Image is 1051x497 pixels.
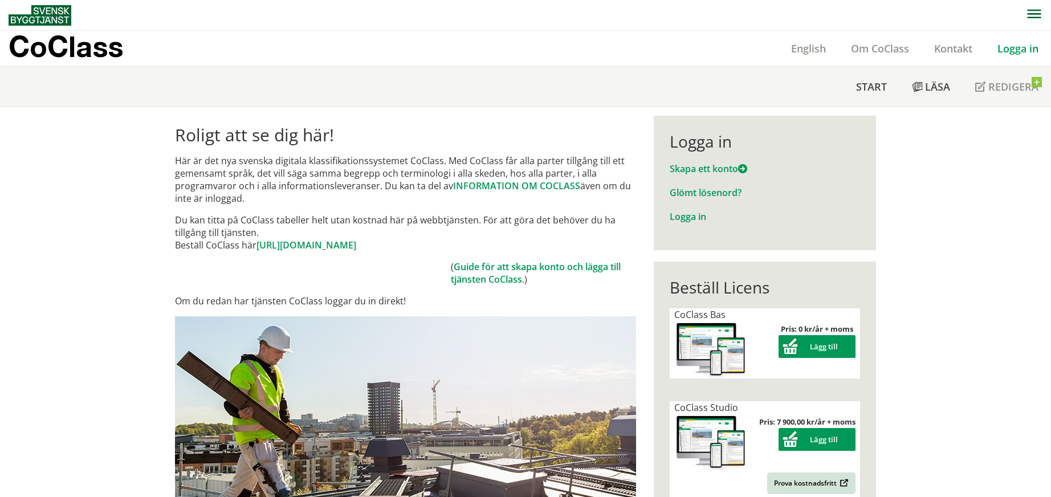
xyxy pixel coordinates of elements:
[674,414,747,471] img: coclass-license.jpg
[451,260,636,286] td: ( .)
[674,401,738,414] span: CoClass Studio
[856,80,887,93] span: Start
[175,295,636,307] p: Om du redan har tjänsten CoClass loggar du in direkt!
[922,42,985,55] a: Kontakt
[674,308,726,321] span: CoClass Bas
[9,31,148,66] a: CoClass
[175,125,636,145] h1: Roligt att se dig här!
[451,260,621,286] a: Guide för att skapa konto och lägga till tjänsten CoClass
[256,239,356,251] a: [URL][DOMAIN_NAME]
[838,42,922,55] a: Om CoClass
[453,180,580,192] a: INFORMATION OM COCLASS
[670,132,859,151] div: Logga in
[670,278,859,297] div: Beställ Licens
[175,154,636,205] p: Här är det nya svenska digitala klassifikationssystemet CoClass. Med CoClass får alla parter till...
[779,341,856,352] a: Lägg till
[9,5,71,26] img: Svensk Byggtjänst
[779,335,856,358] button: Lägg till
[9,40,123,53] p: CoClass
[844,67,899,107] a: Start
[670,210,706,223] a: Logga in
[759,417,856,427] strong: Pris: 7 900,00 kr/år + moms
[670,162,747,175] a: Skapa ett konto
[838,479,849,487] img: Outbound.png
[779,428,856,451] button: Lägg till
[779,434,856,445] a: Lägg till
[779,42,838,55] a: English
[781,324,853,334] strong: Pris: 0 kr/år + moms
[899,67,963,107] a: Läsa
[175,214,636,251] p: Du kan titta på CoClass tabeller helt utan kostnad här på webbtjänsten. För att göra det behöver ...
[767,472,856,494] a: Prova kostnadsfritt
[985,42,1051,55] a: Logga in
[670,186,742,199] a: Glömt lösenord?
[925,80,950,93] span: Läsa
[674,321,747,378] img: coclass-license.jpg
